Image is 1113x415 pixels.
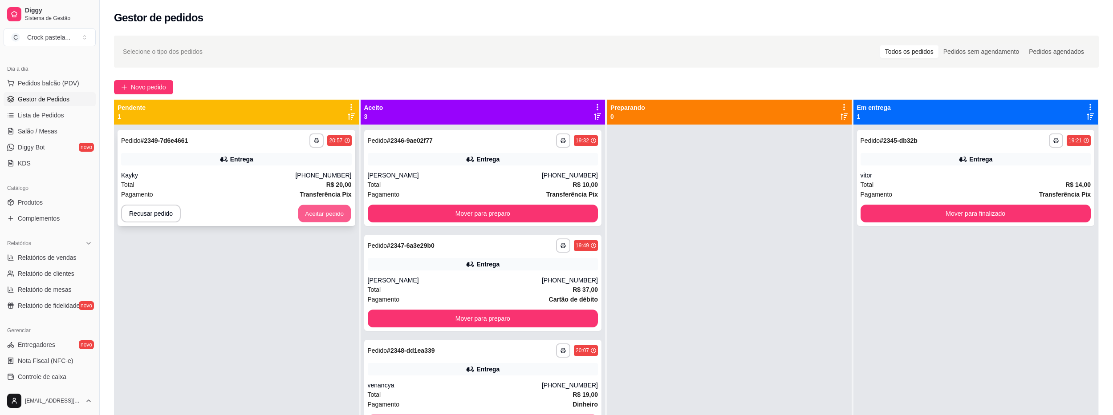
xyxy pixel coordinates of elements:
[141,137,188,144] strong: # 2349-7d6e4661
[18,143,45,152] span: Diggy Bot
[118,103,146,112] p: Pendente
[368,242,387,249] span: Pedido
[4,28,96,46] button: Select a team
[368,171,542,180] div: [PERSON_NAME]
[368,285,381,294] span: Total
[114,11,203,25] h2: Gestor de pedidos
[969,155,992,164] div: Entrega
[18,372,66,381] span: Controle de caixa
[880,45,938,58] div: Todos os pedidos
[18,253,77,262] span: Relatórios de vendas
[25,7,92,15] span: Diggy
[573,391,598,398] strong: R$ 19,00
[18,214,60,223] span: Complementos
[549,296,598,303] strong: Cartão de débito
[364,112,383,121] p: 3
[542,381,598,390] div: [PHONE_NUMBER]
[4,4,96,25] a: DiggySistema de Gestão
[121,84,127,90] span: plus
[368,137,387,144] span: Pedido
[18,356,73,365] span: Nota Fiscal (NFC-e)
[368,381,542,390] div: venancya
[4,390,96,411] button: [EMAIL_ADDRESS][DOMAIN_NAME]
[329,137,342,144] div: 20:57
[1024,45,1089,58] div: Pedidos agendados
[7,240,31,247] span: Relatórios
[4,266,96,281] a: Relatório de clientes
[880,137,918,144] strong: # 2345-db32b
[368,347,387,354] span: Pedido
[4,250,96,265] a: Relatórios de vendas
[18,159,31,168] span: KDS
[295,171,351,180] div: [PHONE_NUMBER]
[123,47,203,56] span: Selecione o tipo dos pedidos
[1039,191,1091,198] strong: Transferência Pix
[11,33,20,42] span: C
[4,298,96,313] a: Relatório de fidelidadenovo
[364,103,383,112] p: Aceito
[298,205,351,222] button: Aceitar pedido
[4,370,96,384] a: Controle de caixa
[121,205,181,222] button: Recusar pedido
[542,276,598,285] div: [PHONE_NUMBER]
[230,155,253,164] div: Entrega
[476,365,500,374] div: Entrega
[857,103,891,112] p: Em entrega
[118,112,146,121] p: 1
[368,180,381,189] span: Total
[938,45,1024,58] div: Pedidos sem agendamento
[121,171,295,180] div: Kayky
[610,103,645,112] p: Preparando
[542,171,598,180] div: [PHONE_NUMBER]
[326,181,352,188] strong: R$ 20,00
[861,137,880,144] span: Pedido
[576,242,589,249] div: 19:49
[18,111,64,120] span: Lista de Pedidos
[4,92,96,106] a: Gestor de Pedidos
[368,189,400,199] span: Pagamento
[131,82,166,92] span: Novo pedido
[4,181,96,195] div: Catálogo
[4,386,96,400] a: Controle de fiado
[25,15,92,22] span: Sistema de Gestão
[4,156,96,170] a: KDS
[387,242,435,249] strong: # 2347-6a3e29b0
[368,310,598,327] button: Mover para preparo
[573,181,598,188] strong: R$ 10,00
[4,354,96,368] a: Nota Fiscal (NFC-e)
[18,127,57,136] span: Salão / Mesas
[1068,137,1082,144] div: 19:21
[4,338,96,352] a: Entregadoresnovo
[857,112,891,121] p: 1
[18,269,74,278] span: Relatório de clientes
[546,191,598,198] strong: Transferência Pix
[18,340,55,349] span: Entregadores
[18,79,79,88] span: Pedidos balcão (PDV)
[4,323,96,338] div: Gerenciar
[368,390,381,399] span: Total
[573,401,598,408] strong: Dinheiro
[861,180,874,189] span: Total
[4,108,96,122] a: Lista de Pedidos
[476,155,500,164] div: Entrega
[121,189,153,199] span: Pagamento
[27,33,70,42] div: Crock pastela ...
[610,112,645,121] p: 0
[18,285,72,294] span: Relatório de mesas
[4,62,96,76] div: Dia a dia
[368,294,400,304] span: Pagamento
[576,347,589,354] div: 20:07
[4,211,96,226] a: Complementos
[4,195,96,210] a: Produtos
[1065,181,1091,188] strong: R$ 14,00
[861,189,893,199] span: Pagamento
[121,180,134,189] span: Total
[387,347,435,354] strong: # 2348-dd1ea339
[4,76,96,90] button: Pedidos balcão (PDV)
[121,137,141,144] span: Pedido
[25,397,81,404] span: [EMAIL_ADDRESS][DOMAIN_NAME]
[368,276,542,285] div: [PERSON_NAME]
[4,124,96,138] a: Salão / Mesas
[368,399,400,409] span: Pagamento
[4,140,96,154] a: Diggy Botnovo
